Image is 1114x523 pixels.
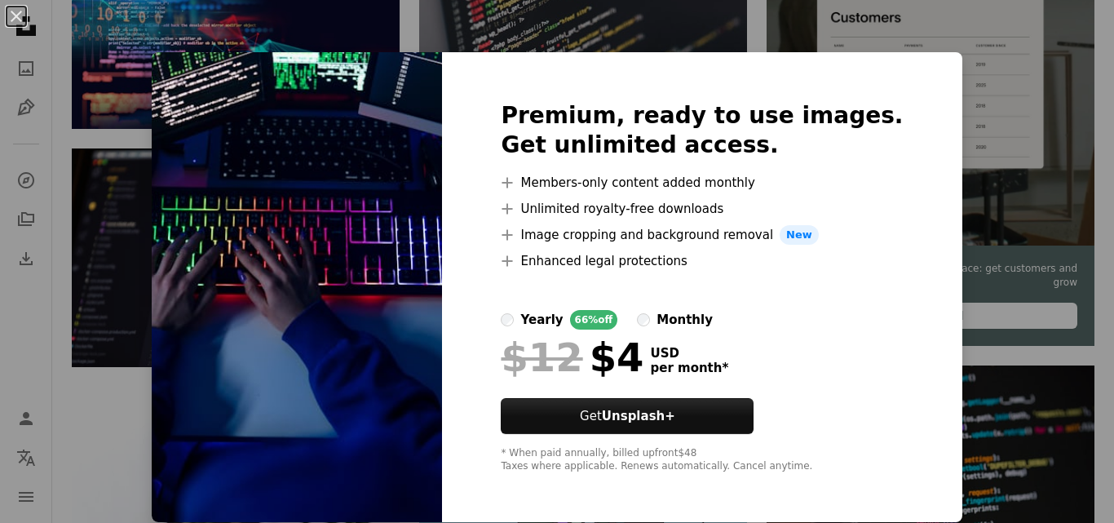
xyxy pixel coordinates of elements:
[501,313,514,326] input: yearly66%off
[501,251,903,271] li: Enhanced legal protections
[501,225,903,245] li: Image cropping and background removal
[501,336,582,379] span: $12
[501,398,754,434] button: GetUnsplash+
[152,52,442,522] img: premium_photo-1663100722417-6e36673fe0ed
[501,447,903,473] div: * When paid annually, billed upfront $48 Taxes where applicable. Renews automatically. Cancel any...
[501,199,903,219] li: Unlimited royalty-free downloads
[501,336,643,379] div: $4
[656,310,713,330] div: monthly
[650,346,728,361] span: USD
[570,310,618,330] div: 66% off
[650,361,728,375] span: per month *
[602,409,675,423] strong: Unsplash+
[501,101,903,160] h2: Premium, ready to use images. Get unlimited access.
[501,173,903,193] li: Members-only content added monthly
[780,225,819,245] span: New
[637,313,650,326] input: monthly
[520,310,563,330] div: yearly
